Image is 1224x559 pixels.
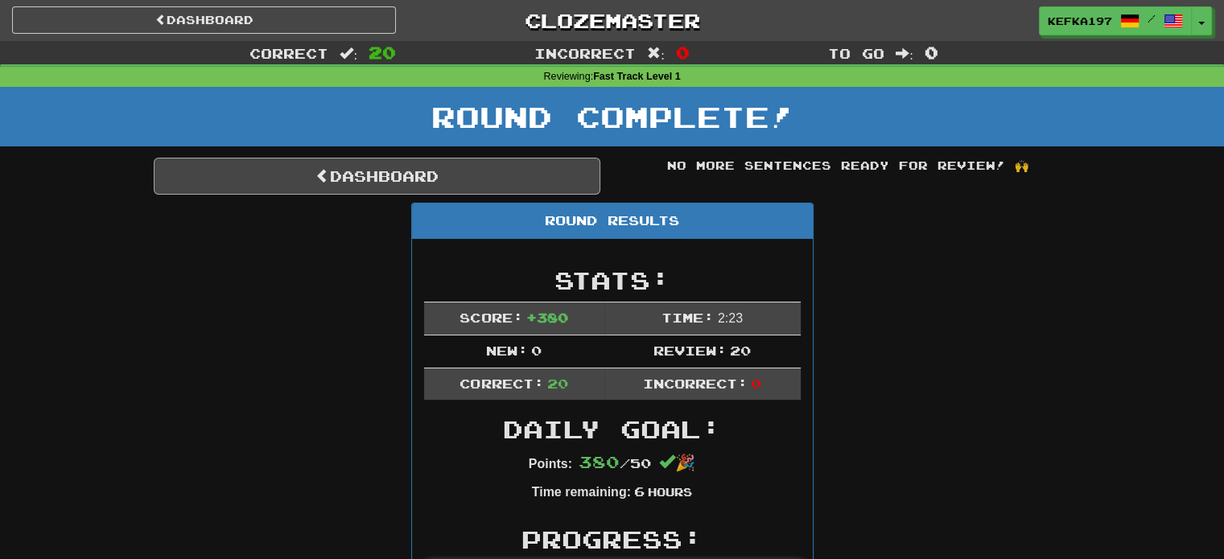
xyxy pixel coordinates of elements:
[531,343,542,358] span: 0
[1039,6,1192,35] a: Kefka197 /
[534,45,636,61] span: Incorrect
[661,310,714,325] span: Time:
[634,483,645,499] span: 6
[529,457,572,471] strong: Points:
[730,343,751,358] span: 20
[424,416,801,442] h2: Daily Goal:
[676,43,690,62] span: 0
[486,343,528,358] span: New:
[593,71,681,82] strong: Fast Track Level 1
[624,158,1071,174] div: No more sentences ready for review! 🙌
[659,454,695,471] span: 🎉
[925,43,938,62] span: 0
[547,376,568,391] span: 20
[653,343,727,358] span: Review:
[369,43,396,62] span: 20
[420,6,804,35] a: Clozemaster
[643,376,748,391] span: Incorrect:
[6,101,1218,133] h1: Round Complete!
[12,6,396,34] a: Dashboard
[828,45,884,61] span: To go
[424,267,801,294] h2: Stats:
[1148,13,1156,24] span: /
[648,485,692,499] small: Hours
[1048,14,1112,28] span: Kefka197
[249,45,328,61] span: Correct
[532,485,631,499] strong: Time remaining:
[526,310,568,325] span: + 380
[579,452,620,471] span: 380
[460,376,543,391] span: Correct:
[154,158,600,195] a: Dashboard
[412,203,813,239] div: Round Results
[579,455,651,471] span: / 50
[460,310,522,325] span: Score:
[424,526,801,553] h2: Progress:
[340,47,357,60] span: :
[751,376,761,391] span: 0
[718,311,743,325] span: 2 : 23
[647,47,665,60] span: :
[896,47,913,60] span: :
